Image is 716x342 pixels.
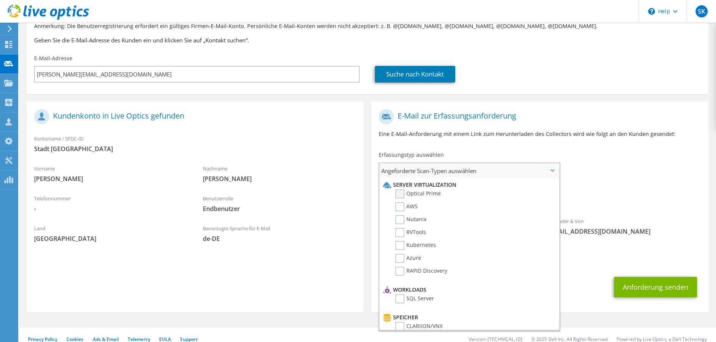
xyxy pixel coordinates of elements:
label: Erfassungstyp auswählen [379,151,444,159]
span: de-DE [203,234,356,243]
button: Anforderung senden [614,277,697,297]
div: Vorname [27,161,195,187]
div: Bevorzugte Sprache für E-Mail [195,220,364,247]
span: Endbenutzer [203,205,356,213]
div: Nachname [195,161,364,187]
span: SK [696,5,708,17]
label: E-Mail-Adresse [34,55,72,62]
label: SQL Server [395,294,434,303]
li: Server Virtualization [381,180,555,189]
div: CC & Antworten an [371,243,708,269]
label: RVTools [395,228,426,237]
div: Telefonnummer [27,191,195,217]
div: Land [27,220,195,247]
div: An [371,213,540,239]
label: AWS [395,202,418,211]
h3: Geben Sie die E-Mail-Adresse des Kunden ein und klicken Sie auf „Kontakt suchen“. [34,36,701,44]
p: Eine E-Mail-Anforderung mit einem Link zum Herunterladen des Collectors wird wie folgt an den Kun... [379,130,700,138]
span: [EMAIL_ADDRESS][DOMAIN_NAME] [547,227,701,236]
a: Suche nach Kontakt [375,66,455,83]
span: Angeforderte Scan-Typen auswählen [379,163,559,178]
div: Absender & Von [540,213,708,239]
label: Nutanix [395,215,426,224]
span: [GEOGRAPHIC_DATA] [34,234,188,243]
div: Angeforderte Erfassungen [371,181,708,209]
label: Kubernetes [395,241,436,250]
h1: Kundenkonto in Live Optics gefunden [34,109,352,124]
p: Anmerkung: Die Benutzerregistrierung erfordert ein gültiges Firmen-E-Mail-Konto. Persönliche E-Ma... [34,22,701,30]
span: - [34,205,188,213]
span: Stadt [GEOGRAPHIC_DATA] [34,145,356,153]
li: Workloads [381,285,555,294]
div: Kontoname / SFDC-ID [27,131,363,157]
div: Benutzerrolle [195,191,364,217]
span: [PERSON_NAME] [34,175,188,183]
span: [PERSON_NAME] [203,175,356,183]
label: Azure [395,254,421,263]
h1: E-Mail zur Erfassungsanforderung [379,109,697,124]
li: Speicher [381,313,555,322]
label: Optical Prime [395,189,441,198]
svg: \n [648,8,655,15]
label: RAPID Discovery [395,267,447,276]
label: CLARiiON/VNX [395,322,443,331]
